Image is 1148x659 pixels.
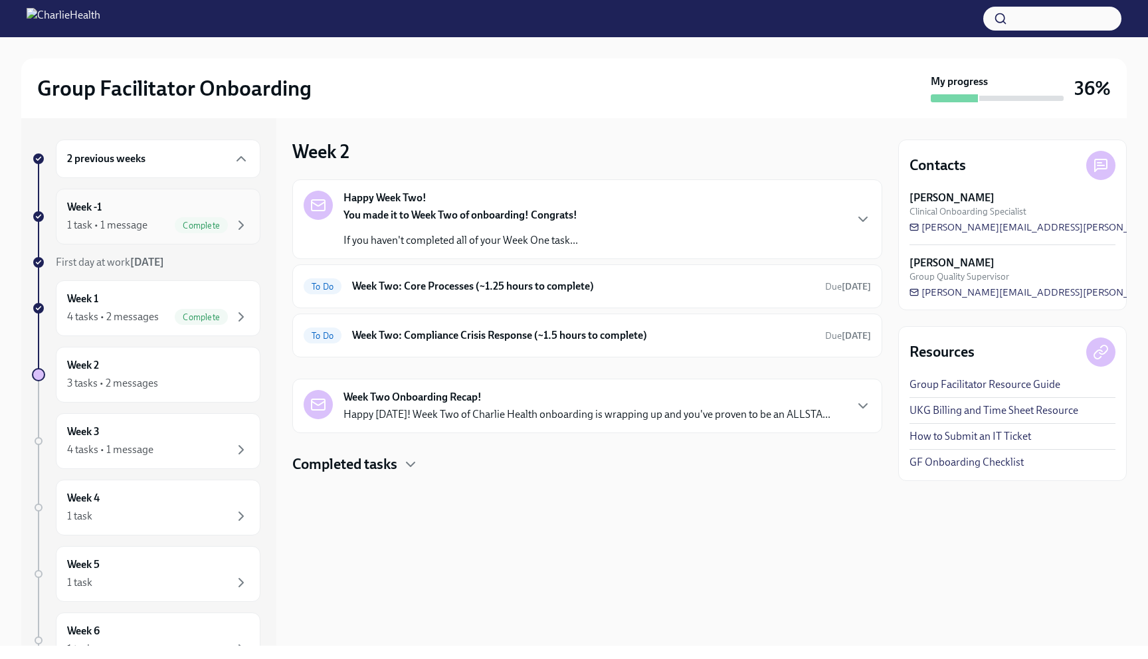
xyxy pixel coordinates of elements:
[67,151,145,166] h6: 2 previous weeks
[292,454,397,474] h4: Completed tasks
[67,424,100,439] h6: Week 3
[343,407,830,422] p: Happy [DATE]! Week Two of Charlie Health onboarding is wrapping up and you've proven to be an ALL...
[825,280,871,293] span: August 25th, 2025 10:00
[67,491,100,506] h6: Week 4
[842,330,871,341] strong: [DATE]
[931,74,988,89] strong: My progress
[909,455,1024,470] a: GF Onboarding Checklist
[175,312,228,322] span: Complete
[32,413,260,469] a: Week 34 tasks • 1 message
[909,270,1009,283] span: Group Quality Supervisor
[67,642,92,656] div: 1 task
[292,454,882,474] div: Completed tasks
[175,221,228,231] span: Complete
[909,342,975,362] h4: Resources
[343,390,482,405] strong: Week Two Onboarding Recap!
[67,292,98,306] h6: Week 1
[292,140,349,163] h3: Week 2
[825,281,871,292] span: Due
[32,480,260,535] a: Week 41 task
[67,557,100,572] h6: Week 5
[909,256,995,270] strong: [PERSON_NAME]
[909,155,966,175] h4: Contacts
[842,281,871,292] strong: [DATE]
[825,329,871,342] span: August 25th, 2025 10:00
[304,282,341,292] span: To Do
[909,377,1060,392] a: Group Facilitator Resource Guide
[909,429,1031,444] a: How to Submit an IT Ticket
[343,209,577,221] strong: You made it to Week Two of onboarding! Congrats!
[27,8,100,29] img: CharlieHealth
[1074,76,1111,100] h3: 36%
[352,328,814,343] h6: Week Two: Compliance Crisis Response (~1.5 hours to complete)
[67,376,158,391] div: 3 tasks • 2 messages
[67,310,159,324] div: 4 tasks • 2 messages
[37,75,312,102] h2: Group Facilitator Onboarding
[304,276,871,297] a: To DoWeek Two: Core Processes (~1.25 hours to complete)Due[DATE]
[67,442,153,457] div: 4 tasks • 1 message
[67,624,100,638] h6: Week 6
[32,280,260,336] a: Week 14 tasks • 2 messagesComplete
[32,255,260,270] a: First day at work[DATE]
[67,200,102,215] h6: Week -1
[56,256,164,268] span: First day at work
[32,546,260,602] a: Week 51 task
[32,189,260,244] a: Week -11 task • 1 messageComplete
[304,331,341,341] span: To Do
[56,140,260,178] div: 2 previous weeks
[67,218,147,233] div: 1 task • 1 message
[909,205,1026,218] span: Clinical Onboarding Specialist
[909,191,995,205] strong: [PERSON_NAME]
[32,347,260,403] a: Week 23 tasks • 2 messages
[67,509,92,523] div: 1 task
[304,325,871,346] a: To DoWeek Two: Compliance Crisis Response (~1.5 hours to complete)Due[DATE]
[909,403,1078,418] a: UKG Billing and Time Sheet Resource
[352,279,814,294] h6: Week Two: Core Processes (~1.25 hours to complete)
[343,191,427,205] strong: Happy Week Two!
[825,330,871,341] span: Due
[67,575,92,590] div: 1 task
[130,256,164,268] strong: [DATE]
[343,233,578,248] p: If you haven't completed all of your Week One task...
[67,358,99,373] h6: Week 2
